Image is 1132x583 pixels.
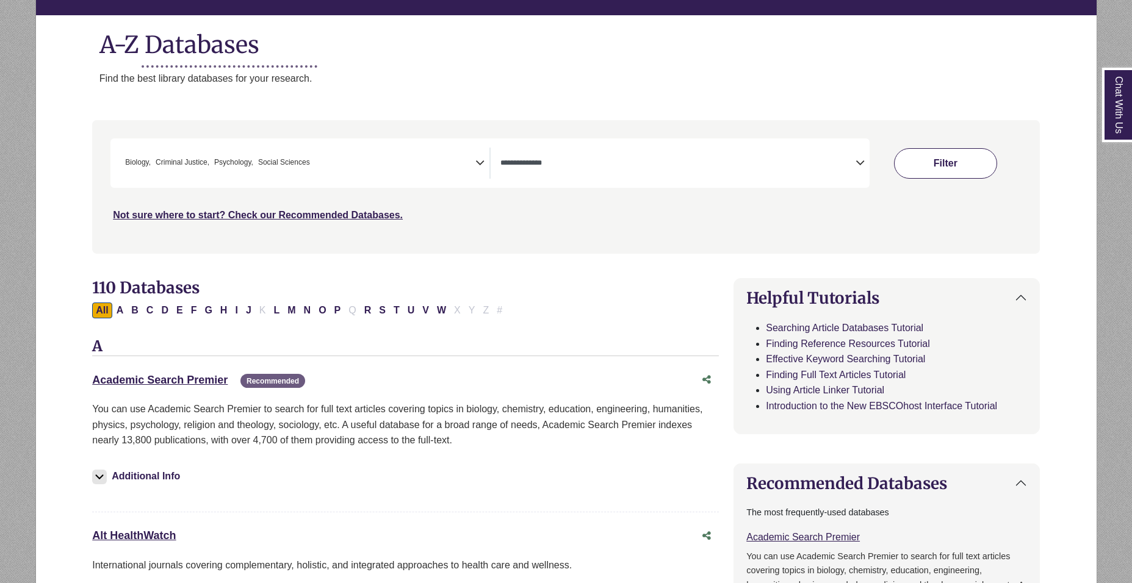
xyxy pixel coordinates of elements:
[214,157,253,168] span: Psychology
[120,157,151,168] li: Biology
[36,21,1097,59] h1: A-Z Databases
[270,302,283,318] button: Filter Results L
[92,338,719,356] h3: A
[128,302,142,318] button: Filter Results B
[92,120,1040,253] nav: Search filters
[113,210,403,220] a: Not sure where to start? Check our Recommended Databases.
[404,302,419,318] button: Filter Results U
[419,302,433,318] button: Filter Results V
[92,468,184,485] button: Additional Info
[331,302,345,318] button: Filter Results P
[390,302,403,318] button: Filter Results T
[99,71,1097,87] p: Find the best library databases for your research.
[766,370,906,380] a: Finding Full Text Articles Tutorial
[375,302,389,318] button: Filter Results S
[284,302,299,318] button: Filter Results M
[746,506,1026,520] p: The most frequently-used databases
[92,557,719,573] p: International journals covering complementary, holistic, and integrated approaches to health care...
[734,279,1039,317] button: Helpful Tutorials
[300,302,315,318] button: Filter Results N
[766,401,997,411] a: Introduction to the New EBSCOhost Interface Tutorial
[156,157,209,168] span: Criminal Justice
[92,401,719,448] p: You can use Academic Search Premier to search for full text articles covering topics in biology, ...
[766,323,923,333] a: Searching Article Databases Tutorial
[894,148,997,179] button: Submit for Search Results
[157,302,172,318] button: Filter Results D
[201,302,215,318] button: Filter Results G
[92,374,228,386] a: Academic Search Premier
[151,157,209,168] li: Criminal Justice
[315,302,330,318] button: Filter Results O
[312,159,318,169] textarea: Search
[242,302,255,318] button: Filter Results J
[92,302,112,318] button: All
[209,157,253,168] li: Psychology
[766,354,925,364] a: Effective Keyword Searching Tutorial
[125,157,151,168] span: Biology
[92,304,507,315] div: Alpha-list to filter by first letter of database name
[113,302,128,318] button: Filter Results A
[258,157,310,168] span: Social Sciences
[231,302,241,318] button: Filter Results I
[433,302,450,318] button: Filter Results W
[217,302,231,318] button: Filter Results H
[173,302,187,318] button: Filter Results E
[143,302,157,318] button: Filter Results C
[694,524,719,548] button: Share this database
[92,277,200,298] span: 110 Databases
[766,385,884,395] a: Using Article Linker Tutorial
[92,529,176,542] a: Alt HealthWatch
[240,374,305,388] span: Recommended
[746,532,860,542] a: Academic Search Premier
[500,159,856,169] textarea: Search
[253,157,310,168] li: Social Sciences
[694,368,719,392] button: Share this database
[734,464,1039,503] button: Recommended Databases
[766,338,930,349] a: Finding Reference Resources Tutorial
[361,302,375,318] button: Filter Results R
[187,302,201,318] button: Filter Results F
